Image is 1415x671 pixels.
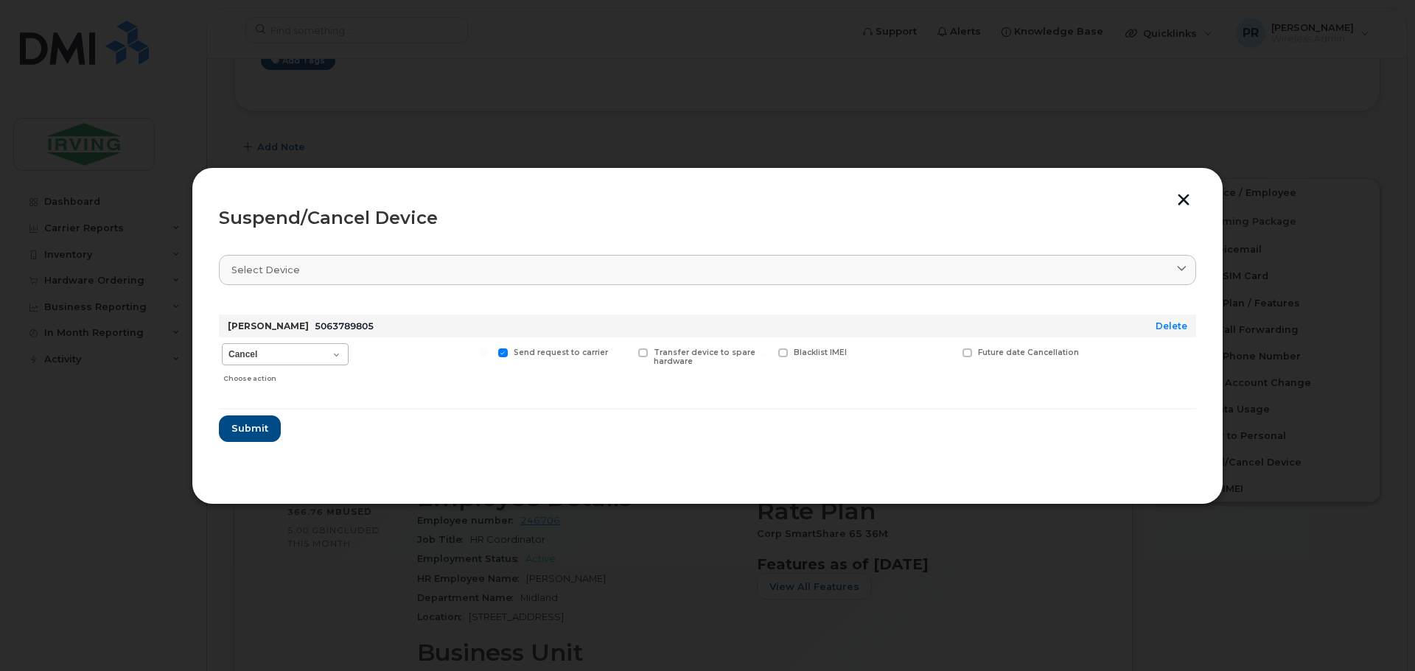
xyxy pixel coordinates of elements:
[621,348,628,356] input: Transfer device to spare hardware
[315,320,374,331] span: 5063789805
[231,421,268,435] span: Submit
[1156,320,1187,331] a: Delete
[219,415,281,442] button: Submit
[794,348,847,357] span: Blacklist IMEI
[945,348,952,356] input: Future date Cancellation
[761,348,768,356] input: Blacklist IMEI
[219,209,1196,227] div: Suspend/Cancel Device
[228,320,309,331] strong: [PERSON_NAME]
[231,263,300,277] span: Select device
[219,255,1196,285] a: Select device
[514,348,608,357] span: Send request to carrier
[481,348,488,356] input: Send request to carrier
[978,348,1079,357] span: Future date Cancellation
[654,348,755,367] span: Transfer device to spare hardware
[223,367,349,384] div: Choose action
